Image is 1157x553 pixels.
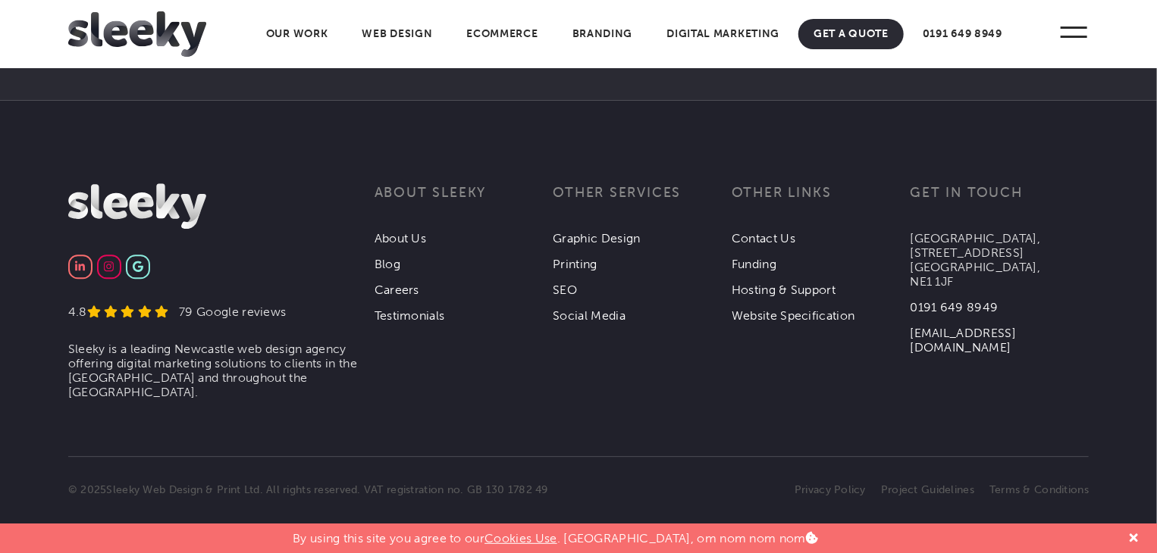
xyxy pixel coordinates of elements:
[375,183,553,220] h3: About Sleeky
[553,257,597,271] a: Printing
[251,19,343,49] a: Our Work
[168,305,286,319] div: 79 Google reviews
[911,231,1090,289] p: [GEOGRAPHIC_DATA], [STREET_ADDRESS] [GEOGRAPHIC_DATA], NE1 1JF
[104,261,114,272] img: Instagram
[553,231,640,245] a: Graphic Design
[795,483,866,496] a: Privacy Policy
[553,183,732,220] h3: Other services
[346,19,447,49] a: Web Design
[451,19,553,49] a: Ecommerce
[375,308,445,323] a: Testimonials
[908,19,1017,49] a: 0191 649 8949
[375,231,427,245] a: About Us
[133,261,143,272] img: Google
[989,483,1089,496] a: Terms & Conditions
[68,183,206,229] img: Sleeky Web Design Newcastle
[732,257,776,271] a: Funding
[375,283,419,297] a: Careers
[68,342,375,399] li: Sleeky is a leading Newcastle web design agency offering digital marketing solutions to clients i...
[911,183,1090,220] h3: Get in touch
[732,283,836,297] a: Hosting & Support
[651,19,795,49] a: Digital Marketing
[553,283,577,297] a: SEO
[75,261,85,272] img: Linkedin
[732,308,855,323] a: Website Specification
[293,523,818,545] p: By using this site you agree to our . [GEOGRAPHIC_DATA], om nom nom nom
[911,326,1017,355] a: [EMAIL_ADDRESS][DOMAIN_NAME]
[68,11,206,57] img: Sleeky Web Design Newcastle
[557,19,648,49] a: Branding
[553,308,626,323] a: Social Media
[881,483,974,496] a: Project Guidelines
[911,300,999,314] a: 0191 649 8949
[798,19,904,49] a: Get A Quote
[68,305,287,319] a: 4.8 79 Google reviews
[68,483,578,496] p: © 2025 . All rights reserved. VAT registration no. GB 130 1782 49
[732,183,911,220] h3: Other links
[375,257,400,271] a: Blog
[732,231,795,245] a: Contact Us
[484,531,557,545] a: Cookies Use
